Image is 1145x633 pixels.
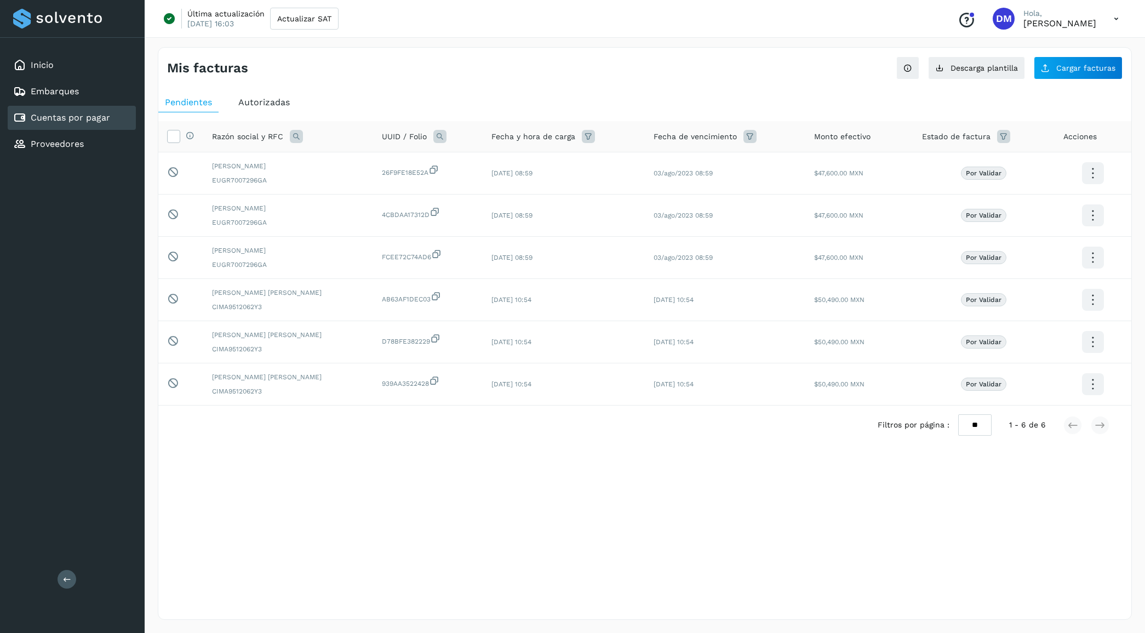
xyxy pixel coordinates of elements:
[491,338,531,346] span: [DATE] 10:54
[966,254,1001,261] p: Por validar
[814,380,865,388] span: $50,490.00 MXN
[187,19,234,28] p: [DATE] 16:03
[654,212,713,219] span: 03/ago/2023 08:59
[382,291,474,304] span: AB63AF1DEC03
[814,296,865,304] span: $50,490.00 MXN
[212,131,283,142] span: Razón social y RFC
[8,53,136,77] div: Inicio
[966,169,1001,177] p: Por validar
[212,330,364,340] span: [PERSON_NAME] [PERSON_NAME]
[654,296,694,304] span: [DATE] 10:54
[31,112,110,123] a: Cuentas por pagar
[382,249,474,262] span: FCEE72C74AD6
[654,254,713,261] span: 03/ago/2023 08:59
[814,254,863,261] span: $47,600.00 MXN
[212,260,364,270] span: EUGR7007296GA
[382,207,474,220] span: 4CBDAA17312D
[212,372,364,382] span: [PERSON_NAME] [PERSON_NAME]
[491,169,533,177] span: [DATE] 08:59
[814,338,865,346] span: $50,490.00 MXN
[1023,18,1096,28] p: Diego Muriel Perez
[928,56,1025,79] button: Descarga plantilla
[1034,56,1123,79] button: Cargar facturas
[966,296,1001,304] p: Por validar
[8,132,136,156] div: Proveedores
[382,164,474,178] span: 26F9FE18E52A
[8,79,136,104] div: Embarques
[814,169,863,177] span: $47,600.00 MXN
[238,97,290,107] span: Autorizadas
[212,203,364,213] span: [PERSON_NAME]
[491,254,533,261] span: [DATE] 08:59
[654,338,694,346] span: [DATE] 10:54
[654,169,713,177] span: 03/ago/2023 08:59
[966,338,1001,346] p: Por validar
[167,60,248,76] h4: Mis facturas
[654,380,694,388] span: [DATE] 10:54
[212,302,364,312] span: CIMA9512062Y3
[491,380,531,388] span: [DATE] 10:54
[922,131,991,142] span: Estado de factura
[187,9,265,19] p: Última actualización
[382,333,474,346] span: D78BFE382229
[31,60,54,70] a: Inicio
[165,97,212,107] span: Pendientes
[654,131,737,142] span: Fecha de vencimiento
[382,375,474,389] span: 939AA3522428
[1023,9,1096,18] p: Hola,
[1056,64,1115,72] span: Cargar facturas
[31,86,79,96] a: Embarques
[270,8,339,30] button: Actualizar SAT
[212,386,364,396] span: CIMA9512062Y3
[878,419,949,431] span: Filtros por página :
[31,139,84,149] a: Proveedores
[491,131,575,142] span: Fecha y hora de carga
[1063,131,1097,142] span: Acciones
[966,380,1001,388] p: Por validar
[382,131,427,142] span: UUID / Folio
[212,344,364,354] span: CIMA9512062Y3
[491,296,531,304] span: [DATE] 10:54
[966,212,1001,219] p: Por validar
[814,131,871,142] span: Monto efectivo
[212,175,364,185] span: EUGR7007296GA
[277,15,331,22] span: Actualizar SAT
[212,218,364,227] span: EUGR7007296GA
[212,161,364,171] span: [PERSON_NAME]
[212,288,364,298] span: [PERSON_NAME] [PERSON_NAME]
[212,246,364,255] span: [PERSON_NAME]
[491,212,533,219] span: [DATE] 08:59
[951,64,1018,72] span: Descarga plantilla
[814,212,863,219] span: $47,600.00 MXN
[1009,419,1046,431] span: 1 - 6 de 6
[8,106,136,130] div: Cuentas por pagar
